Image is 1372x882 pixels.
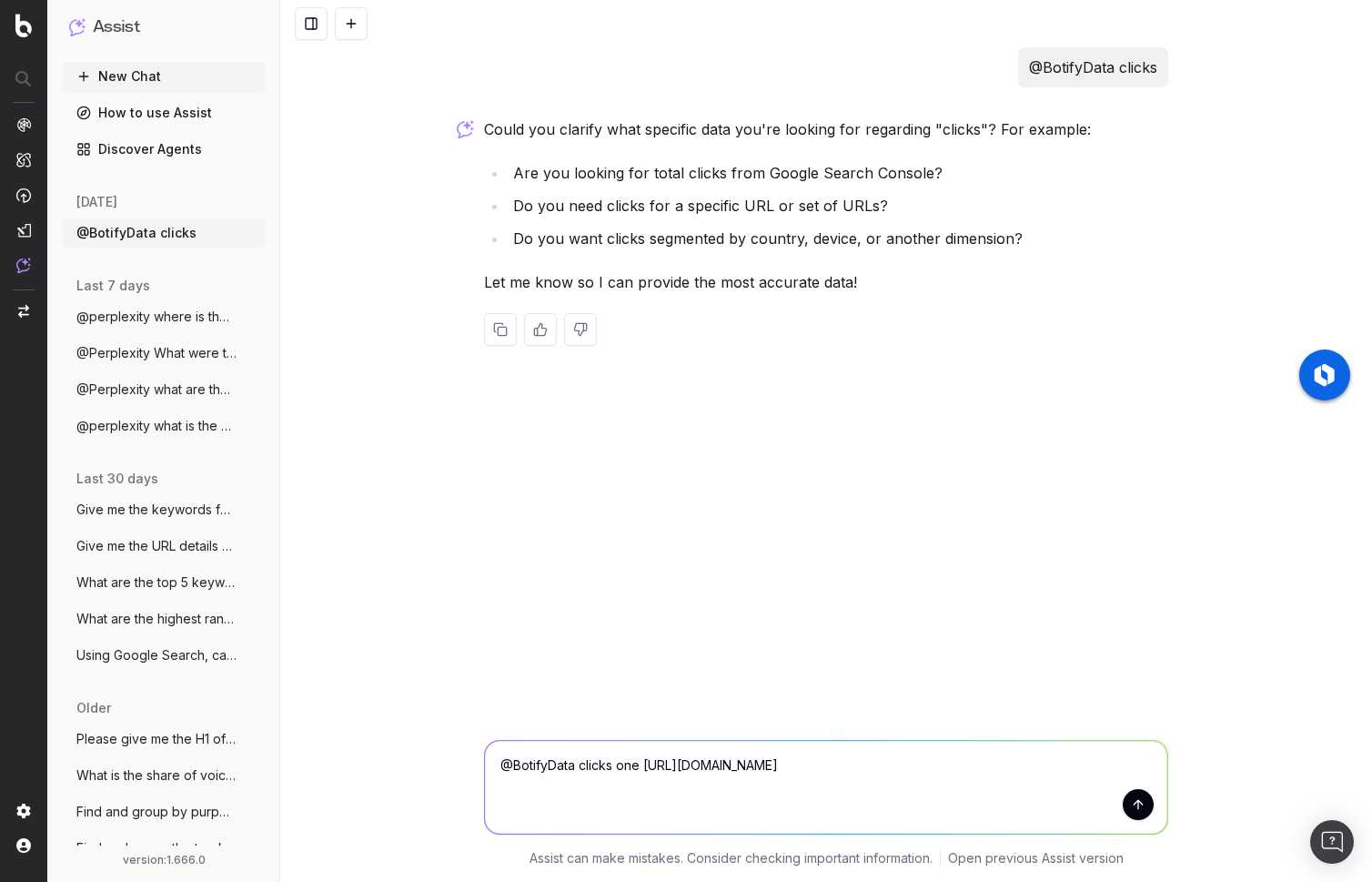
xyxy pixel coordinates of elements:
[76,803,237,821] span: Find and group by purpose the top keywor
[485,741,1167,834] textarea: @BotifyData clicks one [URL][DOMAIN_NAME]
[76,417,237,435] span: @perplexity what is the best electric to
[62,725,266,754] button: Please give me the H1 of the firt 100 cr
[62,135,266,164] a: Discover Agents
[62,834,266,863] button: Find and group the top keywords for 'buy
[62,568,266,597] button: What are the top 5 keywords by search vo
[76,470,158,488] span: last 30 days
[18,305,29,318] img: Switch project
[15,14,32,37] img: Botify logo
[76,699,111,717] span: older
[76,610,237,628] span: What are the highest ranked keywords for
[62,532,266,561] button: Give me the URL details of [URL]
[62,495,266,524] button: Give me the keywords for this URL: https
[62,641,266,670] button: Using Google Search, can you tell me wha
[76,308,237,326] span: @perplexity where is the best mexican fo
[76,573,237,592] span: What are the top 5 keywords by search vo
[69,18,86,35] img: Assist
[62,411,266,441] button: @perplexity what is the best electric to
[62,339,266,368] button: @Perplexity What were the results of the
[484,117,1168,142] p: Could you clarify what specific data you're looking for regarding "clicks"? For example:
[16,804,31,818] img: Setting
[508,226,1168,251] li: Do you want clicks segmented by country, device, or another dimension?
[62,761,266,790] button: What is the share of voice for my websit
[76,344,237,362] span: @Perplexity What were the results of the
[69,15,258,40] button: Assist
[1029,55,1157,80] p: @BotifyData clicks
[76,224,197,242] span: @BotifyData clicks
[484,269,1168,295] p: Let me know so I can provide the most accurate data!
[16,258,31,273] img: Assist
[1310,820,1354,864] div: Open Intercom Messenger
[16,117,31,132] img: Analytics
[62,797,266,826] button: Find and group by purpose the top keywor
[76,380,237,399] span: @Perplexity what are the trending keywor
[62,302,266,331] button: @perplexity where is the best mexican fo
[62,375,266,404] button: @Perplexity what are the trending keywor
[76,193,117,211] span: [DATE]
[16,152,31,167] img: Intelligence
[69,853,258,867] div: version: 1.666.0
[76,839,237,857] span: Find and group the top keywords for 'buy
[93,15,140,40] h1: Assist
[62,218,266,248] button: @BotifyData clicks
[62,98,266,127] a: How to use Assist
[76,277,150,295] span: last 7 days
[76,646,237,664] span: Using Google Search, can you tell me wha
[76,501,237,519] span: Give me the keywords for this URL: https
[16,838,31,853] img: My account
[62,604,266,634] button: What are the highest ranked keywords for
[457,120,474,138] img: Botify assist logo
[508,160,1168,186] li: Are you looking for total clicks from Google Search Console?
[76,537,237,555] span: Give me the URL details of [URL]
[948,849,1124,867] a: Open previous Assist version
[530,849,933,867] p: Assist can make mistakes. Consider checking important information.
[62,62,266,91] button: New Chat
[76,730,237,748] span: Please give me the H1 of the firt 100 cr
[16,188,31,203] img: Activation
[16,223,31,238] img: Studio
[76,766,237,785] span: What is the share of voice for my websit
[508,193,1168,218] li: Do you need clicks for a specific URL or set of URLs?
